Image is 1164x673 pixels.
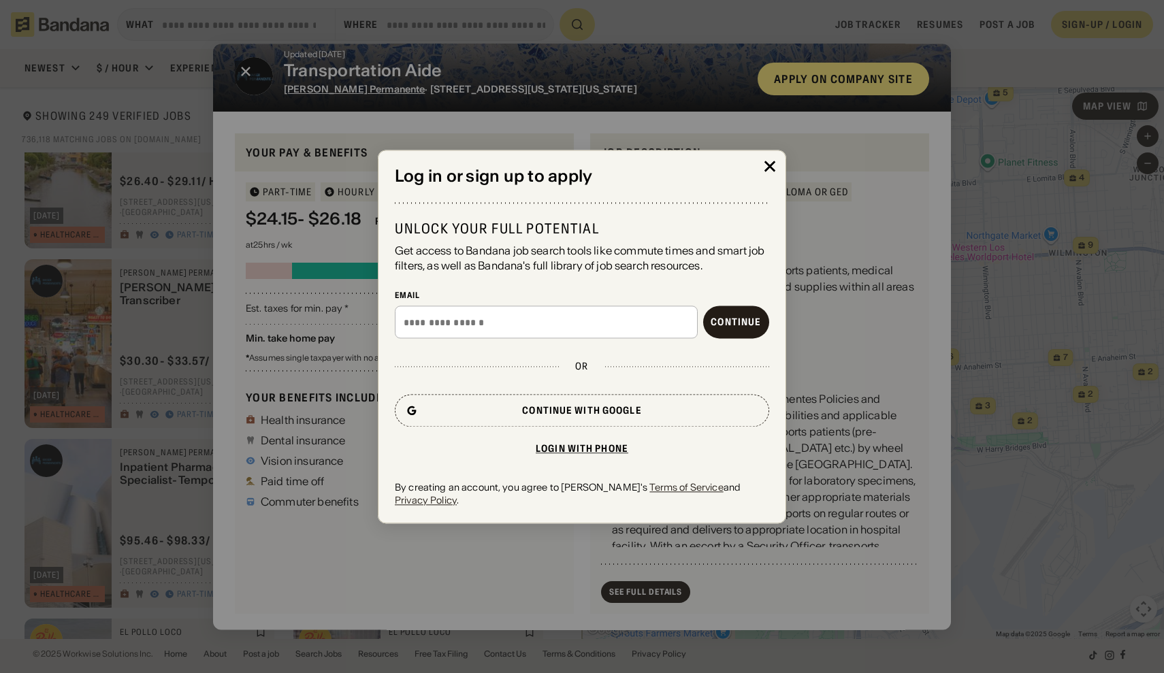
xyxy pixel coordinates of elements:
div: or [575,361,588,373]
div: Continue [711,318,761,327]
div: Unlock your full potential [395,220,769,237]
div: Login with phone [536,444,628,454]
div: Get access to Bandana job search tools like commute times and smart job filters, as well as Banda... [395,243,769,274]
a: Terms of Service [649,482,723,494]
div: By creating an account, you agree to [PERSON_NAME]'s and . [395,482,769,506]
div: Log in or sign up to apply [395,167,769,186]
div: Continue with Google [522,406,641,416]
div: Email [395,290,769,301]
a: Privacy Policy [395,494,457,506]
